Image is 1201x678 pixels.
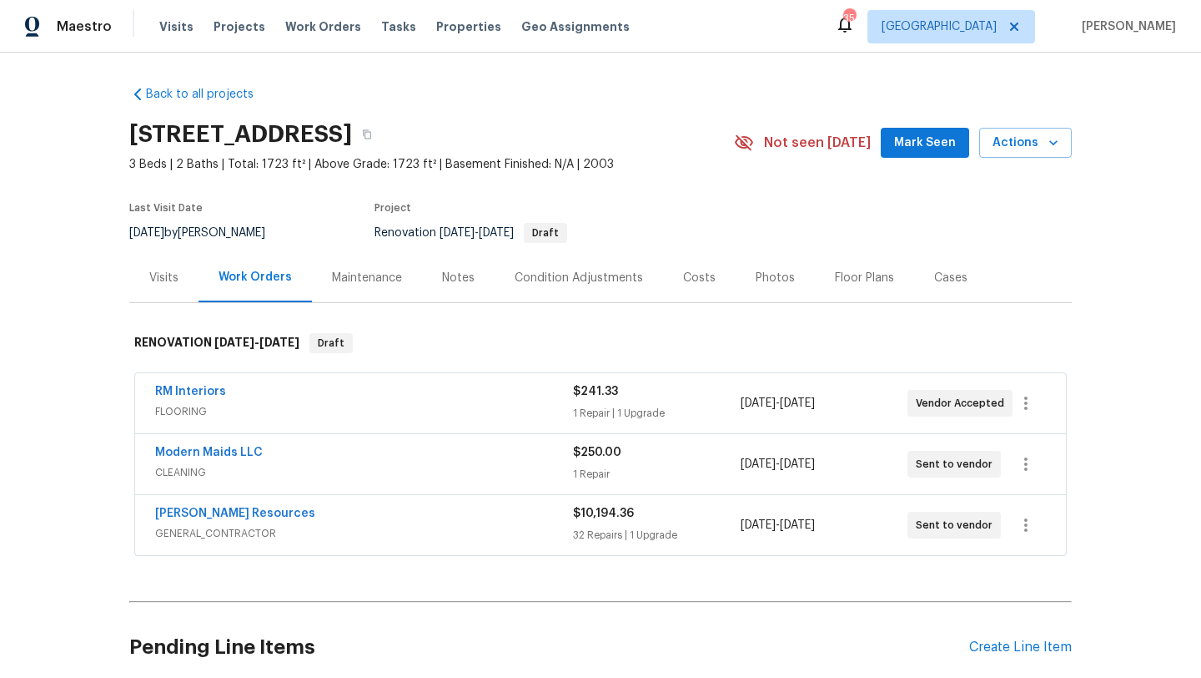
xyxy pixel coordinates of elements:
[916,456,999,473] span: Sent to vendor
[440,227,475,239] span: [DATE]
[934,270,967,286] div: Cases
[521,18,630,35] span: Geo Assignments
[352,119,382,149] button: Copy Address
[780,397,815,409] span: [DATE]
[129,227,164,239] span: [DATE]
[1075,18,1176,35] span: [PERSON_NAME]
[129,203,203,213] span: Last Visit Date
[259,336,299,348] span: [DATE]
[780,519,815,531] span: [DATE]
[374,227,567,239] span: Renovation
[835,270,894,286] div: Floor Plans
[436,18,501,35] span: Properties
[741,519,776,531] span: [DATE]
[573,527,740,544] div: 32 Repairs | 1 Upgrade
[332,270,402,286] div: Maintenance
[741,397,776,409] span: [DATE]
[374,203,411,213] span: Project
[741,458,776,470] span: [DATE]
[155,525,573,542] span: GENERAL_CONTRACTOR
[285,18,361,35] span: Work Orders
[741,456,815,473] span: -
[916,517,999,534] span: Sent to vendor
[756,270,795,286] div: Photos
[155,386,226,397] a: RM Interiors
[573,386,618,397] span: $241.33
[159,18,193,35] span: Visits
[442,270,475,286] div: Notes
[573,405,740,422] div: 1 Repair | 1 Upgrade
[155,403,573,420] span: FLOORING
[155,464,573,481] span: CLEANING
[764,134,871,151] span: Not seen [DATE]
[683,270,716,286] div: Costs
[882,18,997,35] span: [GEOGRAPHIC_DATA]
[741,517,815,534] span: -
[916,395,1011,412] span: Vendor Accepted
[311,335,351,352] span: Draft
[381,21,416,33] span: Tasks
[440,227,514,239] span: -
[129,156,734,173] span: 3 Beds | 2 Baths | Total: 1723 ft² | Above Grade: 1723 ft² | Basement Finished: N/A | 2003
[992,133,1058,154] span: Actions
[149,270,178,286] div: Visits
[134,333,299,353] h6: RENOVATION
[129,86,289,103] a: Back to all projects
[515,270,643,286] div: Condition Adjustments
[573,447,621,458] span: $250.00
[129,126,352,143] h2: [STREET_ADDRESS]
[155,447,263,458] a: Modern Maids LLC
[214,18,265,35] span: Projects
[155,508,315,519] a: [PERSON_NAME] Resources
[881,128,969,159] button: Mark Seen
[57,18,112,35] span: Maestro
[129,223,285,243] div: by [PERSON_NAME]
[969,640,1072,655] div: Create Line Item
[129,316,1072,370] div: RENOVATION [DATE]-[DATE]Draft
[214,336,299,348] span: -
[573,466,740,483] div: 1 Repair
[573,508,634,519] span: $10,194.36
[525,228,565,238] span: Draft
[780,458,815,470] span: [DATE]
[219,269,292,286] div: Work Orders
[843,10,855,27] div: 35
[979,128,1072,159] button: Actions
[894,133,956,154] span: Mark Seen
[741,395,815,412] span: -
[214,336,254,348] span: [DATE]
[479,227,514,239] span: [DATE]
